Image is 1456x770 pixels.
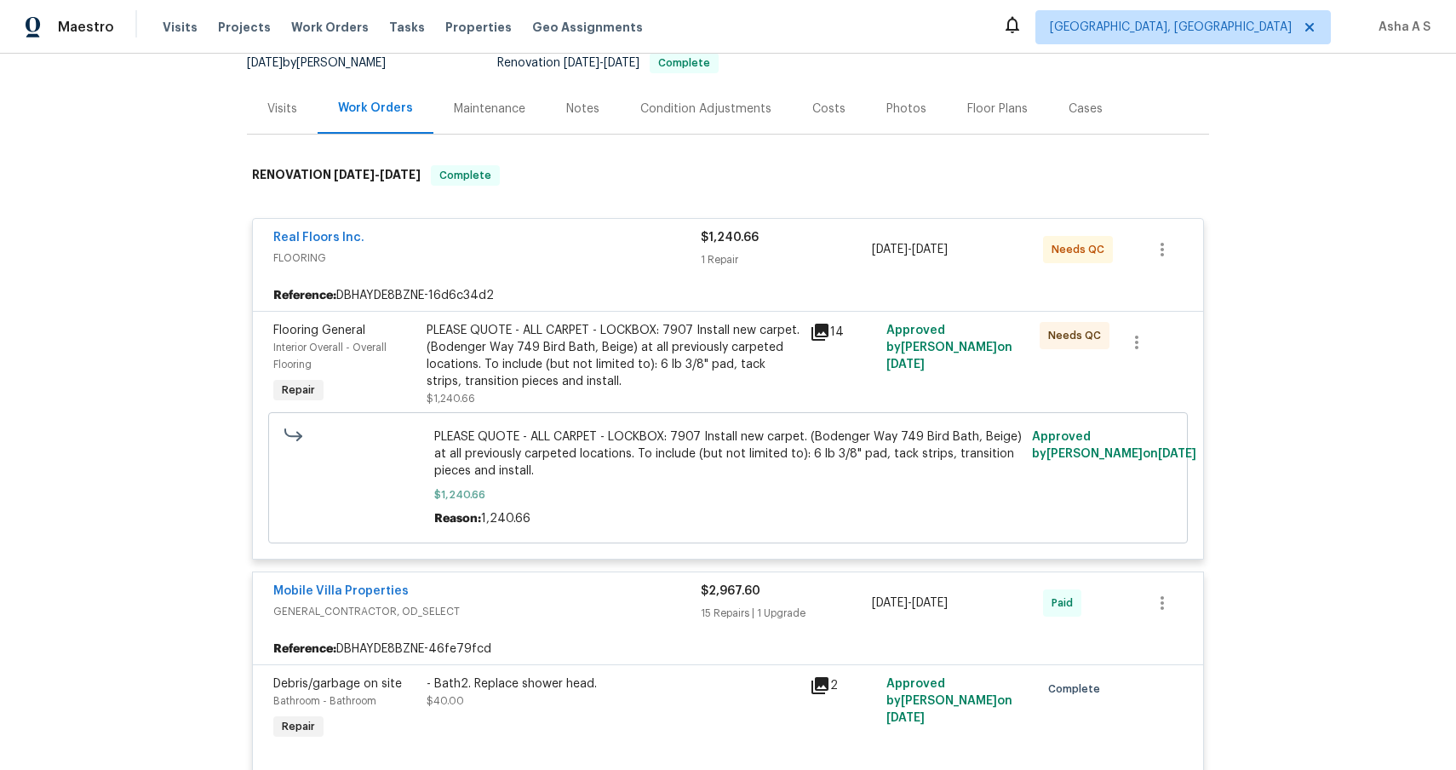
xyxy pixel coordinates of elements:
[604,57,639,69] span: [DATE]
[273,678,402,690] span: Debris/garbage on site
[886,325,1012,371] span: Approved by [PERSON_NAME] on
[886,712,925,724] span: [DATE]
[967,101,1028,118] div: Floor Plans
[273,641,336,658] b: Reference:
[291,19,369,36] span: Work Orders
[389,21,425,33] span: Tasks
[872,244,908,256] span: [DATE]
[810,675,876,696] div: 2
[252,165,421,186] h6: RENOVATION
[872,597,908,609] span: [DATE]
[334,169,375,181] span: [DATE]
[497,57,719,69] span: Renovation
[532,19,643,36] span: Geo Assignments
[445,19,512,36] span: Properties
[1372,19,1430,36] span: Asha A S
[273,603,701,620] span: GENERAL_CONTRACTOR, OD_SELECT
[564,57,639,69] span: -
[886,359,925,371] span: [DATE]
[334,169,421,181] span: -
[912,244,948,256] span: [DATE]
[380,169,421,181] span: [DATE]
[434,513,481,525] span: Reason:
[872,241,948,258] span: -
[1158,448,1196,460] span: [DATE]
[163,19,198,36] span: Visits
[1048,681,1107,698] span: Complete
[566,101,599,118] div: Notes
[338,100,413,117] div: Work Orders
[886,678,1012,724] span: Approved by [PERSON_NAME] on
[701,585,760,597] span: $2,967.60
[886,101,926,118] div: Photos
[273,342,387,370] span: Interior Overall - Overall Flooring
[433,167,498,184] span: Complete
[247,148,1209,203] div: RENOVATION [DATE]-[DATE]Complete
[273,325,365,336] span: Flooring General
[651,58,717,68] span: Complete
[253,634,1203,664] div: DBHAYDE8BZNE-46fe79fcd
[481,513,530,525] span: 1,240.66
[640,101,771,118] div: Condition Adjustments
[247,53,406,73] div: by [PERSON_NAME]
[273,696,376,706] span: Bathroom - Bathroom
[701,605,872,622] div: 15 Repairs | 1 Upgrade
[1048,327,1108,344] span: Needs QC
[872,595,948,612] span: -
[434,486,1023,503] span: $1,240.66
[912,597,948,609] span: [DATE]
[275,718,322,735] span: Repair
[247,57,283,69] span: [DATE]
[1052,241,1111,258] span: Needs QC
[701,232,759,244] span: $1,240.66
[273,585,409,597] a: Mobile Villa Properties
[275,382,322,399] span: Repair
[427,696,464,706] span: $40.00
[810,322,876,342] div: 14
[253,280,1203,311] div: DBHAYDE8BZNE-16d6c34d2
[427,675,800,692] div: - Bath2. Replace shower head.
[564,57,599,69] span: [DATE]
[454,101,525,118] div: Maintenance
[812,101,846,118] div: Costs
[218,19,271,36] span: Projects
[58,19,114,36] span: Maestro
[1050,19,1292,36] span: [GEOGRAPHIC_DATA], [GEOGRAPHIC_DATA]
[701,251,872,268] div: 1 Repair
[1052,595,1080,612] span: Paid
[1069,101,1103,118] div: Cases
[1032,431,1196,460] span: Approved by [PERSON_NAME] on
[427,394,475,404] span: $1,240.66
[273,232,364,244] a: Real Floors Inc.
[434,428,1023,480] span: PLEASE QUOTE - ALL CARPET - LOCKBOX: 7907 Install new carpet. (Bodenger Way 749 Bird Bath, Beige)...
[273,287,336,304] b: Reference:
[273,250,701,267] span: FLOORING
[427,322,800,390] div: PLEASE QUOTE - ALL CARPET - LOCKBOX: 7907 Install new carpet. (Bodenger Way 749 Bird Bath, Beige)...
[267,101,297,118] div: Visits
